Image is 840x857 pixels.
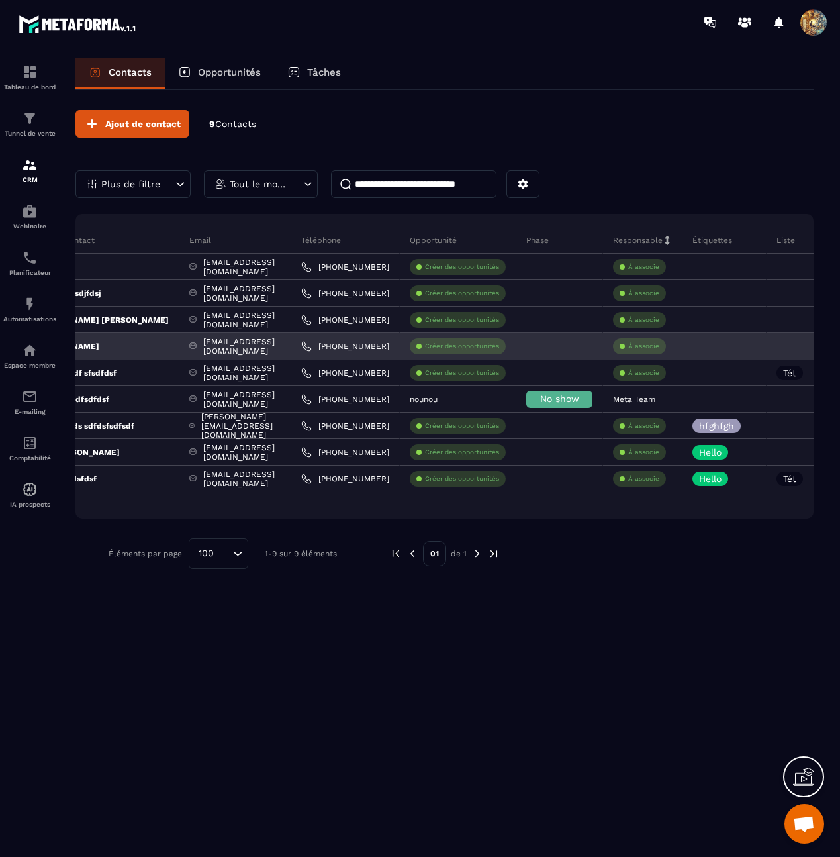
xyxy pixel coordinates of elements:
span: No show [540,393,579,404]
img: next [488,548,500,560]
a: [PHONE_NUMBER] [301,288,389,299]
p: Tâches [307,66,341,78]
p: Webinaire [3,223,56,230]
img: automations [22,203,38,219]
img: formation [22,111,38,126]
a: [PHONE_NUMBER] [301,315,389,325]
a: automationsautomationsWebinaire [3,193,56,240]
img: automations [22,296,38,312]
a: Opportunités [165,58,274,89]
p: Meta Team [613,395,655,404]
p: Tét [783,368,796,378]
a: formationformationCRM [3,147,56,193]
p: À associe [628,474,659,483]
img: scheduler [22,250,38,266]
span: 100 [194,546,218,561]
div: Search for option [189,538,248,569]
a: accountantaccountantComptabilité [3,425,56,472]
img: automations [22,481,38,497]
p: Éléments par page [109,549,182,558]
p: E-mailing [3,408,56,415]
a: [PHONE_NUMBER] [301,341,389,352]
a: formationformationTunnel de vente [3,101,56,147]
img: formation [22,64,38,80]
p: Hello [699,474,722,483]
p: Créer des opportunités [425,342,499,351]
a: [PHONE_NUMBER] [301,262,389,272]
p: Hello [699,448,722,457]
p: de 1 [451,548,467,559]
p: Comptabilité [3,454,56,462]
p: 01 [423,541,446,566]
p: Créer des opportunités [425,421,499,430]
a: formationformationTableau de bord [3,54,56,101]
p: Tableau de bord [3,83,56,91]
p: Étiquettes [692,235,732,246]
p: Tunnel de vente [3,130,56,137]
img: prev [406,548,418,560]
input: Search for option [218,546,230,561]
p: IA prospects [3,501,56,508]
img: formation [22,157,38,173]
a: [PHONE_NUMBER] [301,394,389,405]
p: hfghfgh [699,421,734,430]
span: Contacts [215,119,256,129]
p: Contacts [109,66,152,78]
p: CRM [3,176,56,183]
a: [PHONE_NUMBER] [301,447,389,458]
p: Créer des opportunités [425,289,499,298]
img: prev [390,548,402,560]
p: Automatisations [3,315,56,323]
button: Ajout de contact [75,110,189,138]
a: [PHONE_NUMBER] [301,368,389,378]
p: Plus de filtre [101,179,160,189]
p: 9 [209,118,256,130]
span: Ajout de contact [105,117,181,130]
a: automationsautomationsAutomatisations [3,286,56,332]
img: accountant [22,435,38,451]
p: Espace membre [3,362,56,369]
p: Créer des opportunités [425,315,499,325]
p: Créer des opportunités [425,368,499,378]
p: 1-9 sur 9 éléments [265,549,337,558]
p: À associe [628,342,659,351]
img: email [22,389,38,405]
a: [PHONE_NUMBER] [301,421,389,431]
p: [PERSON_NAME] [PERSON_NAME] [5,315,169,325]
p: Responsable [613,235,663,246]
a: [PHONE_NUMBER] [301,474,389,484]
p: À associe [628,289,659,298]
p: À associe [628,448,659,457]
p: Email [189,235,211,246]
p: À associe [628,262,659,272]
p: Créer des opportunités [425,262,499,272]
p: À associe [628,368,659,378]
a: automationsautomationsEspace membre [3,332,56,379]
p: Tét [783,474,796,483]
p: Opportunités [198,66,261,78]
p: Tout le monde [230,179,289,189]
p: nounou [410,395,438,404]
p: Créer des opportunités [425,474,499,483]
a: Open chat [784,804,824,844]
p: Opportunité [410,235,457,246]
a: Contacts [75,58,165,89]
p: À associe [628,315,659,325]
p: Planificateur [3,269,56,276]
a: emailemailE-mailing [3,379,56,425]
p: Liste [776,235,795,246]
a: schedulerschedulerPlanificateur [3,240,56,286]
p: Créer des opportunités [425,448,499,457]
img: next [471,548,483,560]
p: À associe [628,421,659,430]
p: Phase [526,235,549,246]
a: Tâches [274,58,354,89]
p: Téléphone [301,235,341,246]
img: logo [19,12,138,36]
img: automations [22,342,38,358]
